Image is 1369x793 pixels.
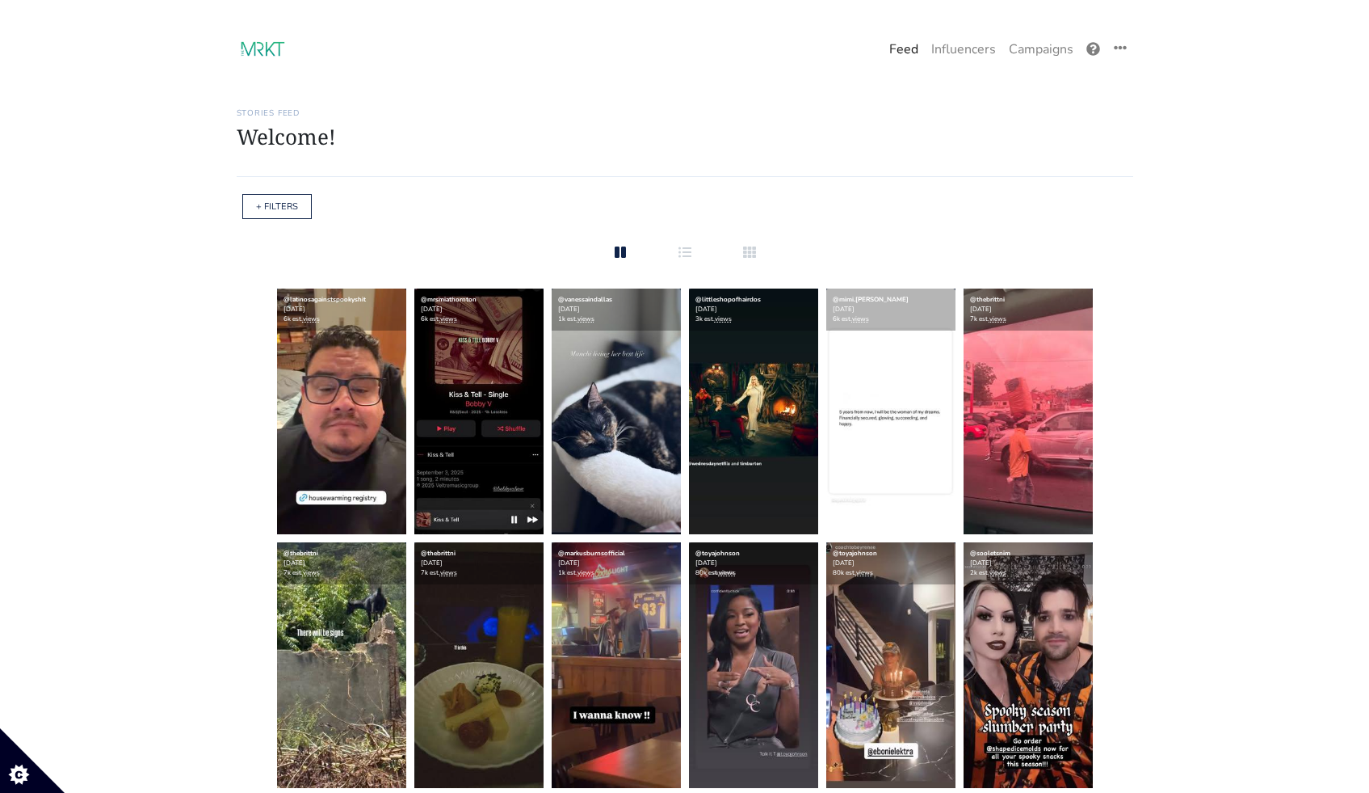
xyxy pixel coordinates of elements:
[552,542,681,584] div: [DATE] 1k est.
[970,295,1005,304] a: @thebrittni
[689,542,818,584] div: [DATE] 80k est.
[283,549,318,558] a: @thebrittni
[277,542,406,584] div: [DATE] 7k est.
[964,289,1093,331] div: [DATE] 7k est.
[856,568,873,577] a: views
[715,314,732,323] a: views
[303,314,320,323] a: views
[421,549,456,558] a: @thebrittni
[695,549,740,558] a: @toyajohnson
[964,542,1093,584] div: [DATE] 2k est.
[237,108,1133,118] h6: Stories Feed
[283,295,366,304] a: @latinosagainstspookyshit
[421,295,477,304] a: @mrsmiathornton
[414,289,544,331] div: [DATE] 6k est.
[833,549,877,558] a: @toyajohnson
[826,289,955,331] div: [DATE] 6k est.
[925,33,1002,65] a: Influencers
[989,568,1006,577] a: views
[277,289,406,331] div: [DATE] 6k est.
[1002,33,1080,65] a: Campaigns
[833,295,909,304] a: @mimi.[PERSON_NAME]
[719,568,736,577] a: views
[256,200,298,213] a: + FILTERS
[695,295,761,304] a: @littleshopofhairdos
[970,549,1010,558] a: @sooletsnim
[883,33,925,65] a: Feed
[577,568,594,577] a: views
[852,314,869,323] a: views
[440,568,457,577] a: views
[989,314,1006,323] a: views
[558,295,612,304] a: @vanessaindallas
[237,36,288,63] img: 17:23:10_1694020990
[552,289,681,331] div: [DATE] 1k est.
[303,568,320,577] a: views
[440,314,457,323] a: views
[237,124,1133,150] h1: Welcome!
[577,314,594,323] a: views
[689,289,818,331] div: [DATE] 3k est.
[414,542,544,584] div: [DATE] 7k est.
[826,542,955,584] div: [DATE] 80k est.
[558,549,625,558] a: @markusburnsofficial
